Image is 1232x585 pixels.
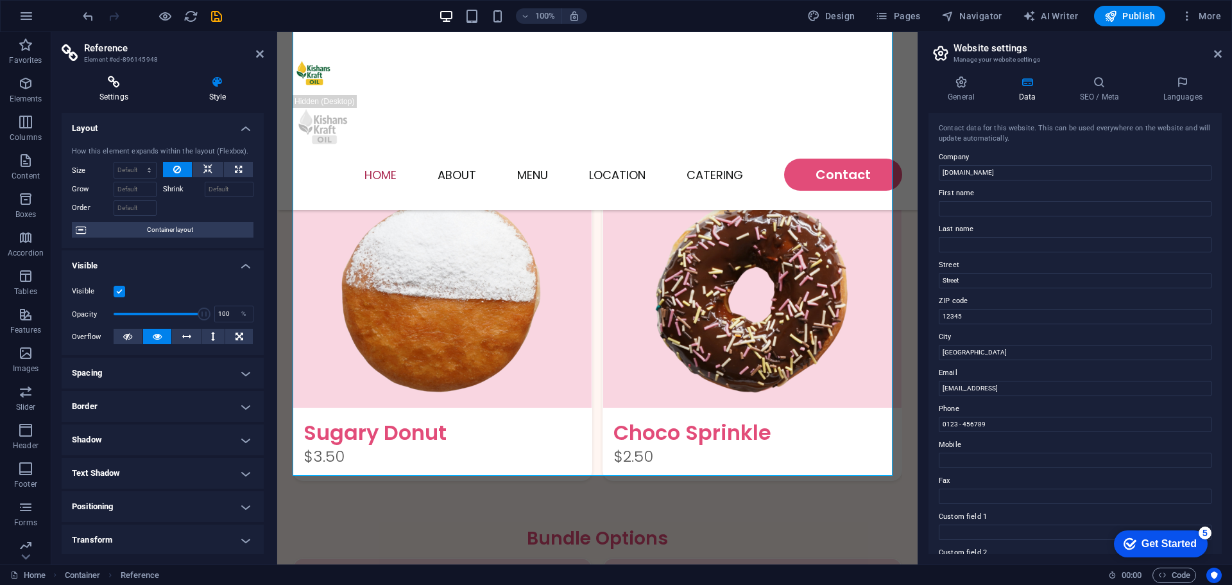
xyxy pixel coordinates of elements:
h4: Style [171,76,264,103]
h4: Positioning [62,491,264,522]
nav: breadcrumb [65,568,160,583]
p: Elements [10,94,42,104]
label: Overflow [72,329,114,345]
span: : [1131,570,1133,580]
h4: Languages [1143,76,1222,103]
p: Slider [16,402,36,412]
button: Design [802,6,860,26]
label: Email [939,365,1211,381]
p: Features [10,325,41,335]
h4: Transform [62,525,264,555]
p: Tables [14,286,37,297]
button: Code [1152,568,1196,583]
h6: 100% [535,8,556,24]
label: ZIP code [939,293,1211,309]
h4: Shadow [62,424,264,455]
label: Company [939,150,1211,165]
h4: Spacing [62,358,264,389]
label: Street [939,258,1211,273]
p: Header [13,441,38,451]
label: Size [72,167,114,174]
h2: Reference [84,42,264,54]
div: Contact data for this website. This can be used everywhere on the website and will update automat... [939,123,1211,144]
h4: General [928,76,999,103]
span: Design [807,10,855,22]
button: Usercentrics [1206,568,1222,583]
label: Grow [72,182,114,197]
label: First name [939,186,1211,201]
i: On resize automatically adjust zoom level to fit chosen device. [569,10,580,22]
i: Undo: Change image (Ctrl+Z) [81,9,96,24]
i: Save (Ctrl+S) [209,9,224,24]
h4: SEO / Meta [1060,76,1143,103]
div: Get Started [38,14,93,26]
p: Content [12,171,40,181]
p: Boxes [15,209,37,220]
button: Publish [1094,6,1165,26]
button: Pages [870,6,925,26]
label: Last name [939,222,1211,237]
p: Footer [14,479,37,489]
h6: Session time [1108,568,1142,583]
label: Custom field 1 [939,509,1211,525]
span: Publish [1104,10,1155,22]
i: Reload page [184,9,198,24]
button: 100% [516,8,561,24]
span: AI Writer [1023,10,1079,22]
span: 00 00 [1122,568,1142,583]
h4: Text Shadow [62,458,264,489]
p: Accordion [8,248,44,258]
a: Click to cancel selection. Double-click to open Pages [10,568,46,583]
span: More [1181,10,1221,22]
span: Click to select. Double-click to edit [65,568,101,583]
label: Visible [72,284,114,299]
span: Click to select. Double-click to edit [121,568,160,583]
button: AI Writer [1018,6,1084,26]
p: Columns [10,132,42,143]
button: More [1176,6,1226,26]
label: Opacity [72,311,114,318]
div: Design (Ctrl+Alt+Y) [802,6,860,26]
span: Code [1158,568,1190,583]
div: % [235,306,253,322]
h4: Visible [62,250,264,274]
label: Phone [939,401,1211,417]
h4: Data [999,76,1060,103]
span: Navigator [941,10,1002,22]
button: undo [80,8,96,24]
h3: Manage your website settings [954,54,1196,65]
input: Default [114,182,157,197]
div: How this element expands within the layout (Flexbox). [72,146,253,157]
button: Click here to leave preview mode and continue editing [157,8,173,24]
h4: Border [62,391,264,422]
p: Forms [14,518,37,528]
button: Container layout [72,222,253,238]
h3: Element #ed-896145948 [84,54,238,65]
label: Order [72,200,114,216]
input: Default [114,200,157,216]
div: Get Started 5 items remaining, 0% complete [10,6,104,33]
p: Images [13,363,39,374]
button: reload [183,8,198,24]
button: save [209,8,224,24]
p: Favorites [9,55,42,65]
label: Mobile [939,437,1211,453]
label: City [939,329,1211,345]
label: Fax [939,473,1211,489]
div: 5 [95,3,108,15]
span: Pages [875,10,920,22]
button: Navigator [936,6,1007,26]
h4: Settings [62,76,171,103]
input: Default [205,182,254,197]
h2: Website settings [954,42,1222,54]
h4: Layout [62,113,264,136]
span: Container layout [90,222,250,238]
label: Shrink [163,182,205,197]
label: Custom field 2 [939,545,1211,561]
